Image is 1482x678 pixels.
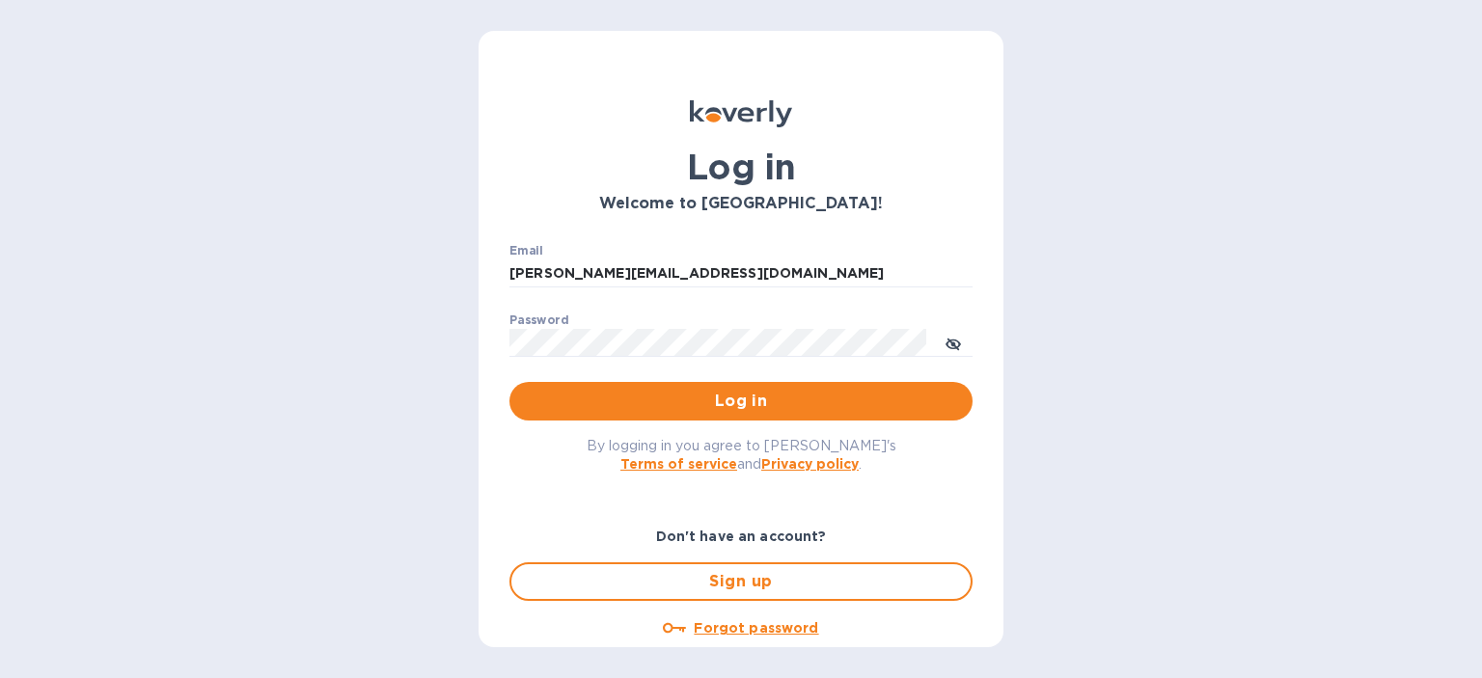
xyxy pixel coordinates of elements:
label: Password [509,314,568,326]
b: Don't have an account? [656,529,827,544]
h3: Welcome to [GEOGRAPHIC_DATA]! [509,195,973,213]
a: Privacy policy [761,456,859,472]
button: toggle password visibility [934,323,973,362]
span: Sign up [527,570,955,593]
span: Log in [525,390,957,413]
label: Email [509,245,543,257]
a: Terms of service [620,456,737,472]
img: Koverly [690,100,792,127]
span: By logging in you agree to [PERSON_NAME]'s and . [587,438,896,472]
h1: Log in [509,147,973,187]
u: Forgot password [694,620,818,636]
button: Log in [509,382,973,420]
button: Sign up [509,562,973,601]
input: Enter email address [509,259,973,288]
